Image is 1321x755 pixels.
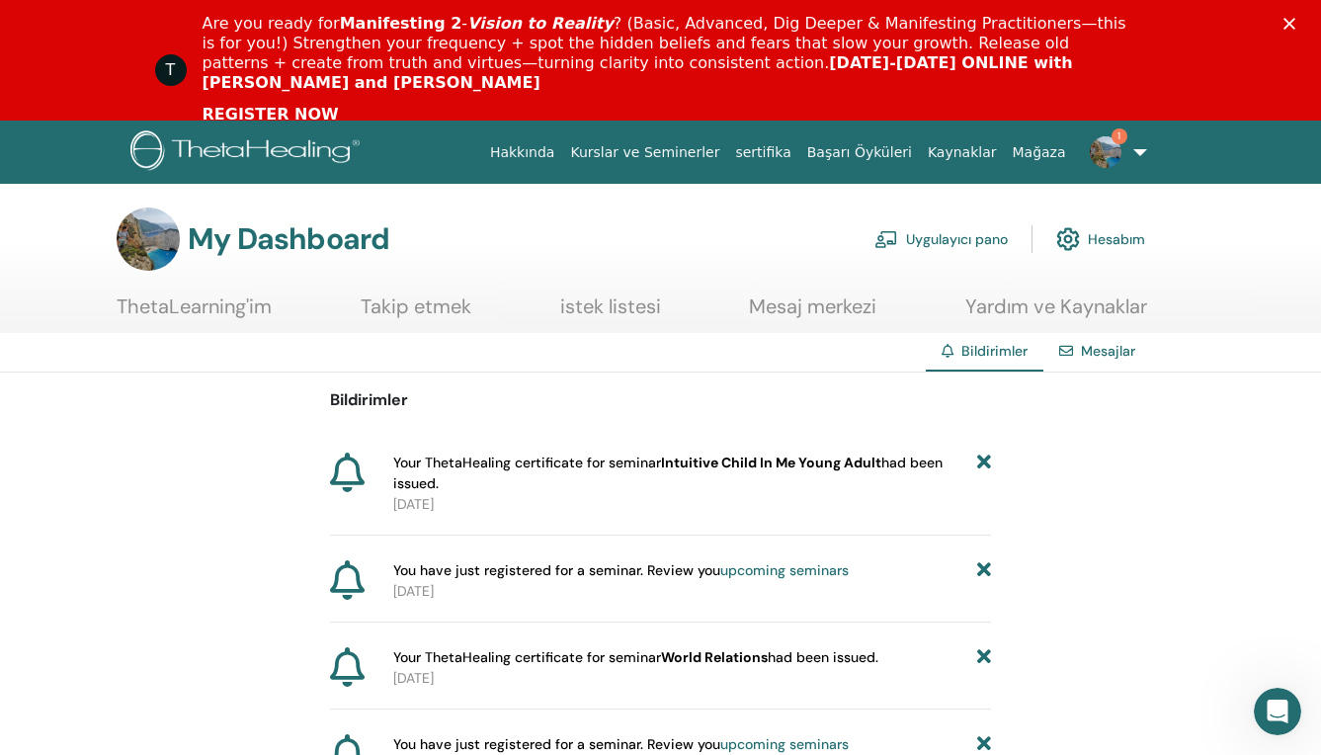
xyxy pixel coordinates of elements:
[117,294,272,333] a: ThetaLearning'im
[393,668,991,689] p: [DATE]
[393,453,977,494] span: Your ThetaHealing certificate for seminar had been issued.
[874,230,898,248] img: chalkboard-teacher.svg
[1090,136,1121,168] img: default.jpg
[727,134,798,171] a: sertifika
[188,221,389,257] h3: My Dashboard
[1056,222,1080,256] img: cog.svg
[965,294,1147,333] a: Yardım ve Kaynaklar
[720,735,849,753] a: upcoming seminars
[330,388,991,412] p: Bildirimler
[1074,121,1155,184] a: 1
[1112,128,1127,144] span: 1
[720,561,849,579] a: upcoming seminars
[393,734,849,755] span: You have just registered for a seminar. Review you
[749,294,876,333] a: Mesaj merkezi
[1254,688,1301,735] iframe: Intercom live chat
[1056,217,1145,261] a: Hesabım
[130,130,367,175] img: logo.png
[661,648,768,666] b: World Relations
[393,560,849,581] span: You have just registered for a seminar. Review you
[155,54,187,86] div: Profile image for ThetaHealing
[1081,342,1135,360] a: Mesajlar
[799,134,920,171] a: Başarı Öyküleri
[874,217,1008,261] a: Uygulayıcı pano
[203,105,339,126] a: REGISTER NOW
[920,134,1005,171] a: Kaynaklar
[560,294,661,333] a: istek listesi
[340,14,462,33] b: Manifesting 2
[361,294,471,333] a: Takip etmek
[393,494,991,515] p: [DATE]
[393,581,991,602] p: [DATE]
[203,14,1135,93] div: Are you ready for - ? (Basic, Advanced, Dig Deeper & Manifesting Practitioners—this is for you!) ...
[961,342,1028,360] span: Bildirimler
[482,134,563,171] a: Hakkında
[661,454,881,471] b: Intuitive Child In Me Young Adult
[562,134,727,171] a: Kurslar ve Seminerler
[393,647,878,668] span: Your ThetaHealing certificate for seminar had been issued.
[117,208,180,271] img: default.jpg
[1004,134,1073,171] a: Mağaza
[467,14,614,33] i: Vision to Reality
[203,53,1073,92] b: [DATE]-[DATE] ONLINE with [PERSON_NAME] and [PERSON_NAME]
[1283,18,1303,30] div: Kapat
